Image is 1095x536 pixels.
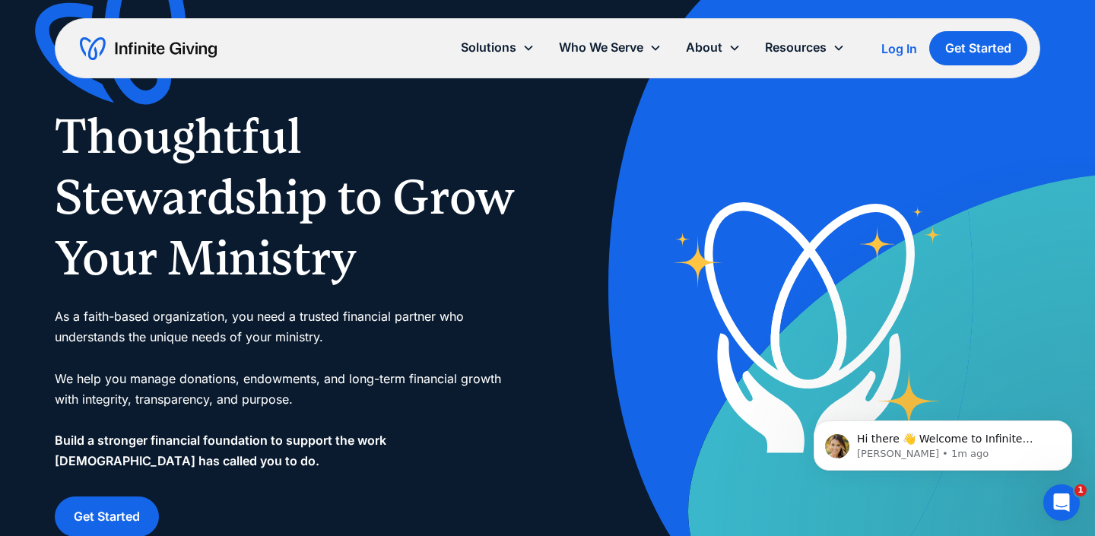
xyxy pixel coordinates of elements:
div: Who We Serve [559,37,643,58]
div: Solutions [449,31,547,64]
div: Resources [765,37,827,58]
a: Get Started [929,31,1027,65]
div: Log In [881,43,917,55]
div: As a faith-based organization, you need a trusted financial partner who understands the unique ne... [55,306,517,472]
div: Resources [753,31,857,64]
div: Who We Serve [547,31,674,64]
h1: Thoughtful Stewardship to Grow Your Ministry [55,106,517,288]
strong: Build a stronger financial foundation to support the work [DEMOGRAPHIC_DATA] has called you to do. [55,433,386,468]
iframe: Intercom live chat [1043,484,1080,521]
div: Solutions [461,37,516,58]
a: home [80,36,217,61]
img: nonprofit donation platform for faith-based organizations and ministries [662,173,957,468]
span: 1 [1074,484,1087,496]
div: About [686,37,722,58]
iframe: Intercom notifications message [791,389,1095,495]
a: Log In [881,40,917,58]
div: About [674,31,753,64]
